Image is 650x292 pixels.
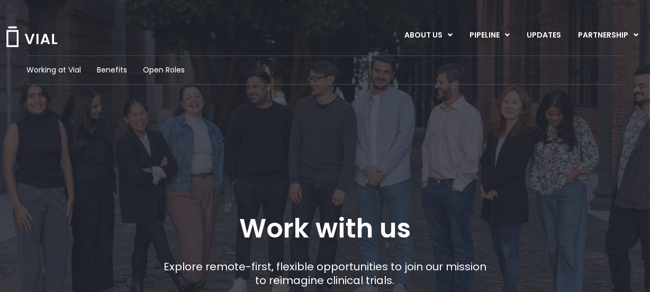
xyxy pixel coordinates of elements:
a: PIPELINEMenu Toggle [461,26,518,44]
a: Working at Vial [26,65,81,76]
img: Vial Logo [5,26,58,47]
p: Explore remote-first, flexible opportunities to join our mission to reimagine clinical trials. [160,260,491,287]
a: Benefits [97,65,127,76]
a: UPDATES [518,26,569,44]
a: Open Roles [143,65,185,76]
a: ABOUT USMenu Toggle [396,26,461,44]
h1: Work with us [239,213,411,244]
a: PARTNERSHIPMenu Toggle [570,26,647,44]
